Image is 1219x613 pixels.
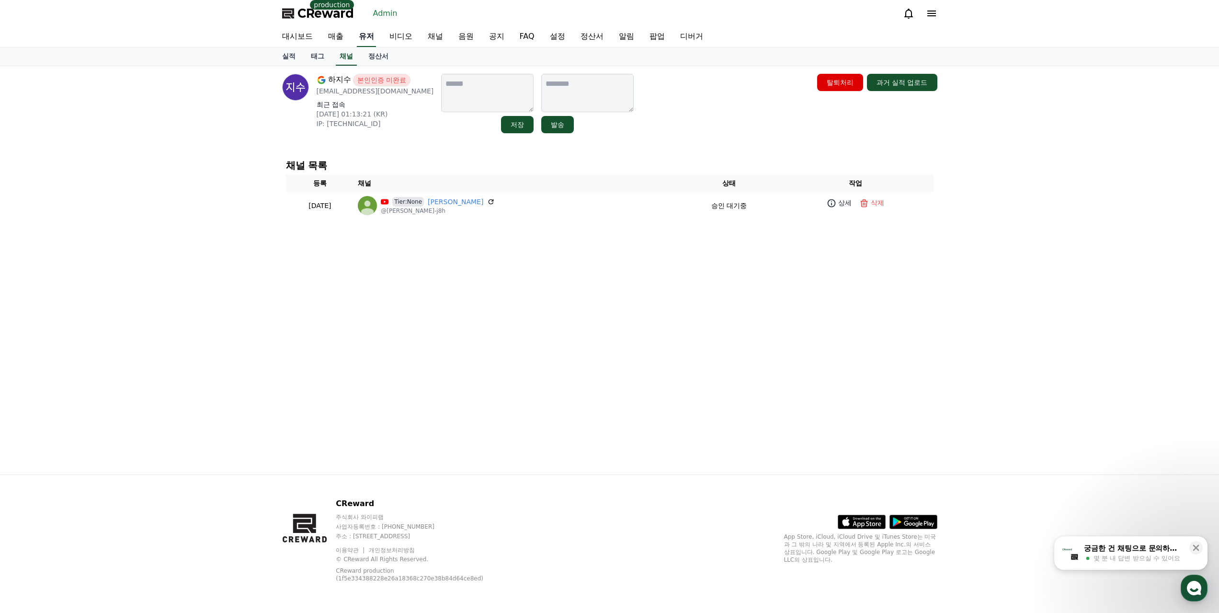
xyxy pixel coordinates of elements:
a: 알림 [611,27,642,47]
img: profile image [282,74,309,101]
a: 개인정보처리방침 [369,547,415,554]
a: 실적 [274,47,303,66]
a: 정산서 [573,27,611,47]
p: 상세 [838,198,852,208]
a: 상세 [825,196,854,210]
a: FAQ [512,27,542,47]
a: 매출 [320,27,351,47]
h4: 채널 목록 [286,160,934,171]
p: 승인 대기중 [711,201,747,211]
p: App Store, iCloud, iCloud Drive 및 iTunes Store는 미국과 그 밖의 나라 및 지역에서 등록된 Apple Inc.의 서비스 상표입니다. Goo... [784,533,937,564]
p: CReward production (1f5e334388228e26a18368c270e38b84d64ce8ed) [336,567,489,582]
a: 설정 [124,304,184,328]
p: [DATE] [290,201,351,211]
span: Tier:None [392,197,424,207]
a: 유저 [357,27,376,47]
a: 음원 [451,27,481,47]
a: 공지 [481,27,512,47]
a: Admin [369,6,401,21]
a: 팝업 [642,27,672,47]
th: 상태 [680,174,778,192]
a: 태그 [303,47,332,66]
a: 대화 [63,304,124,328]
p: IP: [TECHNICAL_ID] [317,119,434,128]
p: 삭제 [871,198,884,208]
p: 사업자등록번호 : [PHONE_NUMBER] [336,523,504,531]
p: 최근 접속 [317,100,434,109]
a: 채널 [420,27,451,47]
span: 본인인증 미완료 [353,74,410,86]
a: 이용약관 [336,547,366,554]
p: @[PERSON_NAME]-j8h [381,207,495,215]
p: 주소 : [STREET_ADDRESS] [336,532,504,540]
a: [PERSON_NAME] [428,197,483,207]
button: 저장 [501,116,534,133]
button: 과거 실적 업로드 [867,74,937,91]
a: 비디오 [382,27,420,47]
p: [DATE] 01:13:21 (KR) [317,109,434,119]
span: CReward [297,6,354,21]
th: 채널 [354,174,680,192]
span: 홈 [30,318,36,326]
a: 홈 [3,304,63,328]
a: 대시보드 [274,27,320,47]
p: CReward [336,498,504,509]
button: 발송 [541,116,574,133]
p: [EMAIL_ADDRESS][DOMAIN_NAME] [317,86,434,96]
a: 설정 [542,27,573,47]
span: 설정 [148,318,159,326]
p: 주식회사 와이피랩 [336,513,504,521]
th: 등록 [286,174,354,192]
span: 대화 [88,319,99,326]
th: 작업 [778,174,934,192]
button: 삭제 [857,196,886,210]
a: 정산서 [361,47,396,66]
img: 이슈잇슈 [358,196,377,215]
span: 하지수 [328,74,351,86]
p: © CReward All Rights Reserved. [336,555,504,563]
button: 탈퇴처리 [817,74,863,91]
a: CReward [282,6,354,21]
a: 채널 [336,47,357,66]
a: 디버거 [672,27,711,47]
